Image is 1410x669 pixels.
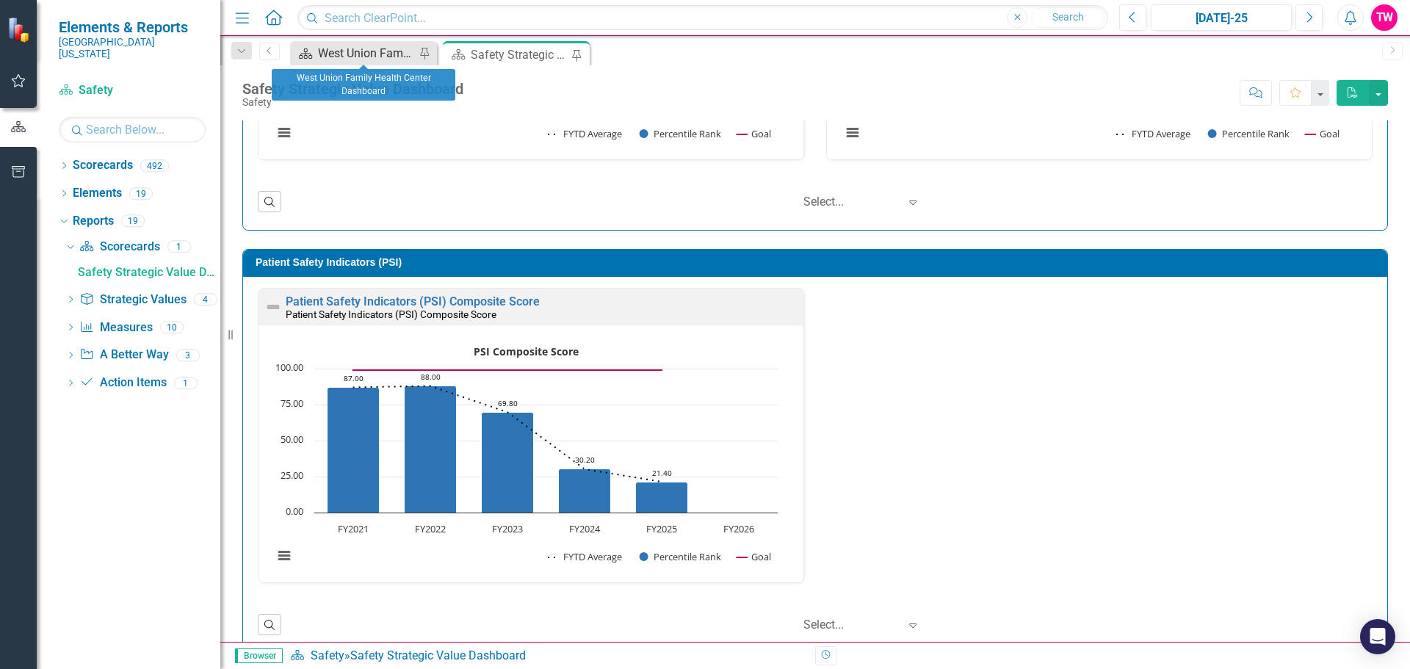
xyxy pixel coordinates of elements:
[290,648,804,665] div: »
[281,433,303,446] text: 50.00
[174,377,198,389] div: 1
[266,340,785,579] svg: Interactive chart
[176,349,200,361] div: 3
[498,398,518,408] text: 69.80
[167,241,191,253] div: 1
[73,213,114,230] a: Reports
[1151,4,1292,31] button: [DATE]-25
[79,239,159,256] a: Scorecards
[1156,10,1287,27] div: [DATE]-25
[73,157,133,174] a: Scorecards
[294,44,415,62] a: West Union Family Health Center Dashboard
[474,344,579,358] text: PSI Composite Score
[636,482,688,513] path: FY2025, 21.4. Percentile Rank.
[471,46,568,64] div: Safety Strategic Value Dashboard
[266,340,796,579] div: PSI Composite Score. Highcharts interactive chart.
[275,361,303,374] text: 100.00
[646,522,677,535] text: FY2025
[160,321,184,333] div: 10
[274,123,294,143] button: View chart menu, Chart
[242,81,463,97] div: Safety Strategic Value Dashboard
[559,469,611,513] path: FY2024, 30.2. Percentile Rank.
[59,36,206,60] small: [GEOGRAPHIC_DATA][US_STATE]
[1052,11,1084,23] span: Search
[421,372,441,382] text: 88.00
[79,292,186,308] a: Strategic Values
[548,127,623,140] button: Show FYTD Average
[1371,4,1398,31] button: TW
[121,215,145,228] div: 19
[569,522,601,535] text: FY2024
[78,266,220,279] div: Safety Strategic Value Dashboard
[297,5,1108,31] input: Search ClearPoint...
[79,319,152,336] a: Measures
[482,412,534,513] path: FY2023, 69.8. Percentile Rank.
[338,522,369,535] text: FY2021
[74,261,220,284] a: Safety Strategic Value Dashboard
[737,127,771,140] button: Show Goal
[79,347,168,364] a: A Better Way
[405,386,457,513] path: FY2022, 88. Percentile Rank.
[1116,127,1192,140] button: Show FYTD Average
[350,367,665,373] g: Goal, series 3 of 3. Line with 6 data points.
[281,469,303,482] text: 25.00
[350,648,526,662] div: Safety Strategic Value Dashboard
[344,373,364,383] text: 87.00
[1305,127,1339,140] button: Show Goal
[723,522,754,535] text: FY2026
[640,550,722,563] button: Show Percentile Rank
[1031,7,1104,28] button: Search
[328,387,380,513] path: FY2021, 87. Percentile Rank.
[328,369,740,513] g: Percentile Rank, series 2 of 3. Bar series with 6 bars.
[286,505,303,518] text: 0.00
[274,546,294,566] button: View chart menu, PSI Composite Score
[73,185,122,202] a: Elements
[59,82,206,99] a: Safety
[737,550,771,563] button: Show Goal
[194,293,217,305] div: 4
[548,550,623,563] button: Show FYTD Average
[7,17,33,43] img: ClearPoint Strategy
[286,308,496,320] small: Patient Safety Indicators (PSI) Composite Score
[1208,127,1290,140] button: Show Percentile Rank
[492,522,523,535] text: FY2023
[286,294,540,308] a: Patient Safety Indicators (PSI) Composite Score
[79,375,166,391] a: Action Items
[652,468,672,478] text: 21.40
[311,648,344,662] a: Safety
[318,44,415,62] div: West Union Family Health Center Dashboard
[281,397,303,410] text: 75.00
[242,97,463,108] div: Safety
[415,522,446,535] text: FY2022
[264,298,282,316] img: Not Defined
[842,123,863,143] button: View chart menu, Chart
[140,159,169,172] div: 492
[575,455,595,465] text: 30.20
[272,69,455,101] div: West Union Family Health Center Dashboard
[256,257,1380,268] h3: Patient Safety Indicators (PSI)
[235,648,283,663] span: Browser
[1360,619,1395,654] div: Open Intercom Messenger
[59,18,206,36] span: Elements & Reports
[59,117,206,142] input: Search Below...
[640,127,722,140] button: Show Percentile Rank
[129,187,153,200] div: 19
